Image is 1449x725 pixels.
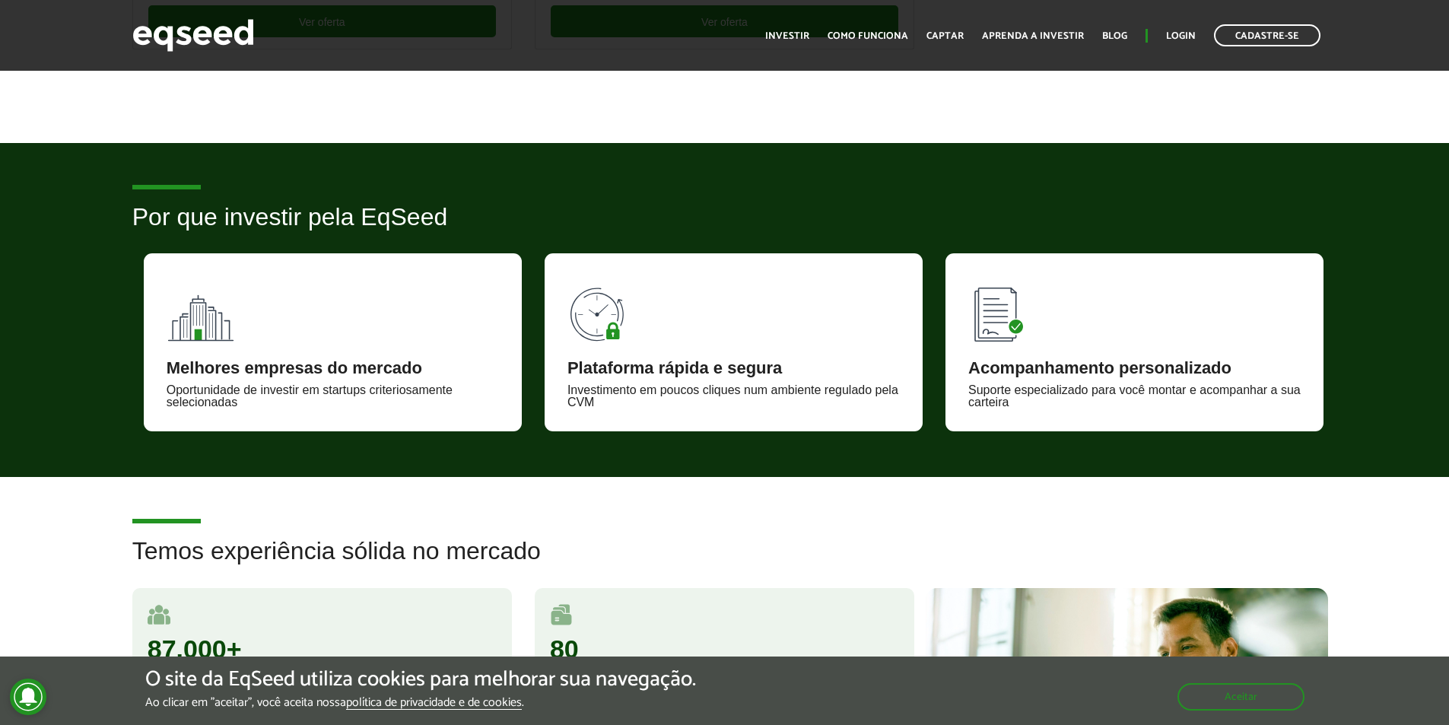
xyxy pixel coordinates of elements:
div: Melhores empresas do mercado [167,360,499,377]
img: user.svg [148,603,170,626]
img: EqSeed [132,15,254,56]
a: Investir [765,31,809,41]
div: 87.000+ [148,636,497,662]
div: Oportunidade de investir em startups criteriosamente selecionadas [167,384,499,409]
a: Cadastre-se [1214,24,1320,46]
div: Investimento em poucos cliques num ambiente regulado pela CVM [567,384,900,409]
a: Como funciona [828,31,908,41]
a: política de privacidade e de cookies [346,697,522,710]
h5: O site da EqSeed utiliza cookies para melhorar sua navegação. [145,668,696,692]
div: Acompanhamento personalizado [968,360,1301,377]
img: 90x90_lista.svg [968,276,1037,345]
button: Aceitar [1177,683,1304,711]
img: rodadas.svg [550,603,573,626]
div: 80 [550,636,899,662]
img: 90x90_tempo.svg [567,276,636,345]
p: Ao clicar em "aceitar", você aceita nossa . [145,695,696,710]
a: Captar [926,31,964,41]
a: Aprenda a investir [982,31,1084,41]
img: 90x90_fundos.svg [167,276,235,345]
h2: Por que investir pela EqSeed [132,204,1317,253]
a: Blog [1102,31,1127,41]
h2: Temos experiência sólida no mercado [132,538,1317,587]
a: Login [1166,31,1196,41]
div: Suporte especializado para você montar e acompanhar a sua carteira [968,384,1301,409]
div: Plataforma rápida e segura [567,360,900,377]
